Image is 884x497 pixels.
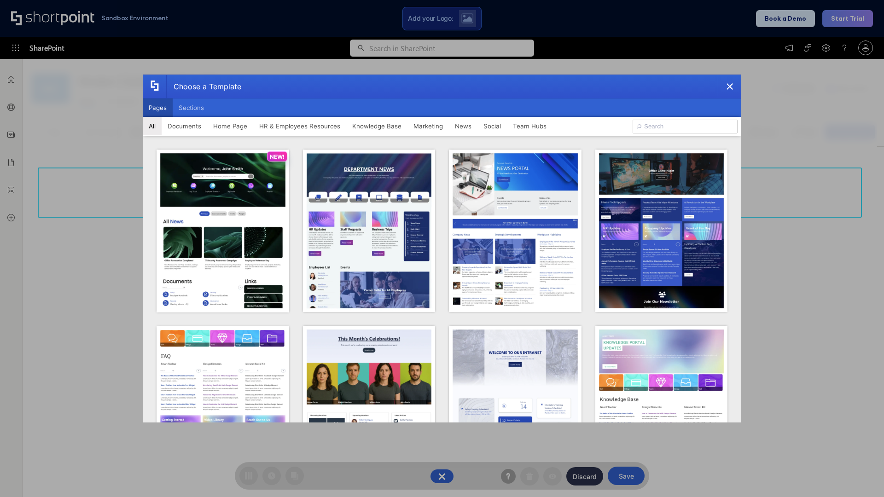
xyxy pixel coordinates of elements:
[838,453,884,497] iframe: Chat Widget
[207,117,253,135] button: Home Page
[449,117,477,135] button: News
[143,98,173,117] button: Pages
[477,117,507,135] button: Social
[253,117,346,135] button: HR & Employees Resources
[346,117,407,135] button: Knowledge Base
[407,117,449,135] button: Marketing
[173,98,210,117] button: Sections
[633,120,738,133] input: Search
[162,117,207,135] button: Documents
[507,117,552,135] button: Team Hubs
[166,75,241,98] div: Choose a Template
[270,153,285,160] p: NEW!
[143,117,162,135] button: All
[143,75,741,422] div: template selector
